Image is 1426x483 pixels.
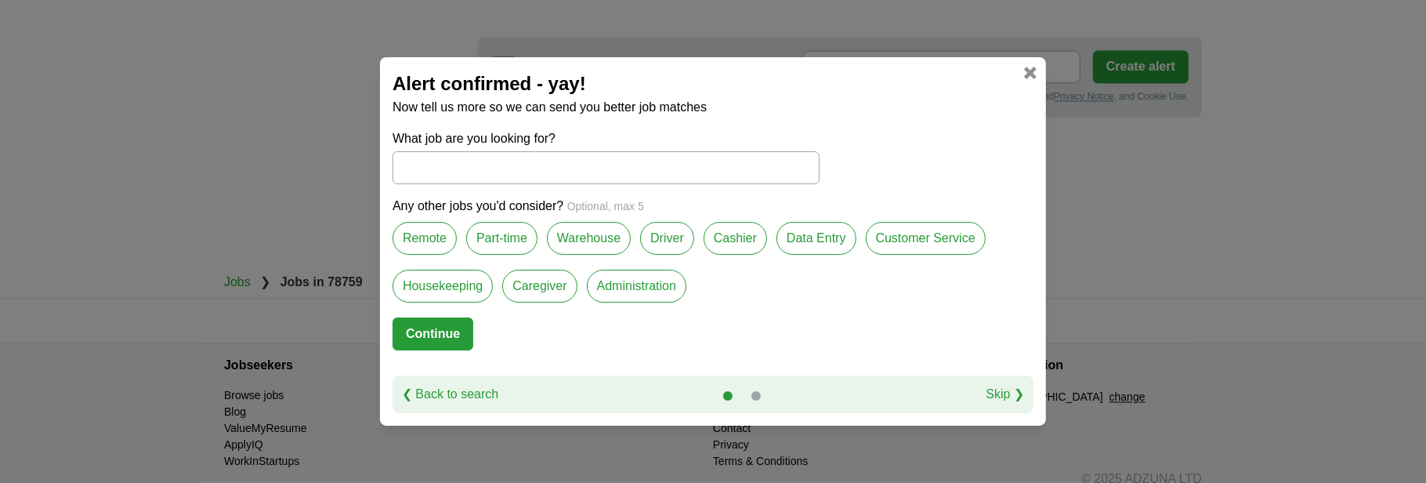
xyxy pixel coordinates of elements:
[402,385,498,404] a: ❮ Back to search
[704,222,767,255] label: Cashier
[986,385,1024,404] a: Skip ❯
[866,222,986,255] label: Customer Service
[776,222,856,255] label: Data Entry
[393,129,820,148] label: What job are you looking for?
[502,270,577,303] label: Caregiver
[393,98,1033,117] p: Now tell us more so we can send you better job matches
[393,197,1033,216] p: Any other jobs you'd consider?
[393,70,1033,98] h2: Alert confirmed - yay!
[393,222,457,255] label: Remote
[393,318,473,350] button: Continue
[587,270,686,303] label: Administration
[640,222,694,255] label: Driver
[547,222,631,255] label: Warehouse
[466,222,537,255] label: Part-time
[567,200,644,212] span: Optional, max 5
[393,270,493,303] label: Housekeeping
